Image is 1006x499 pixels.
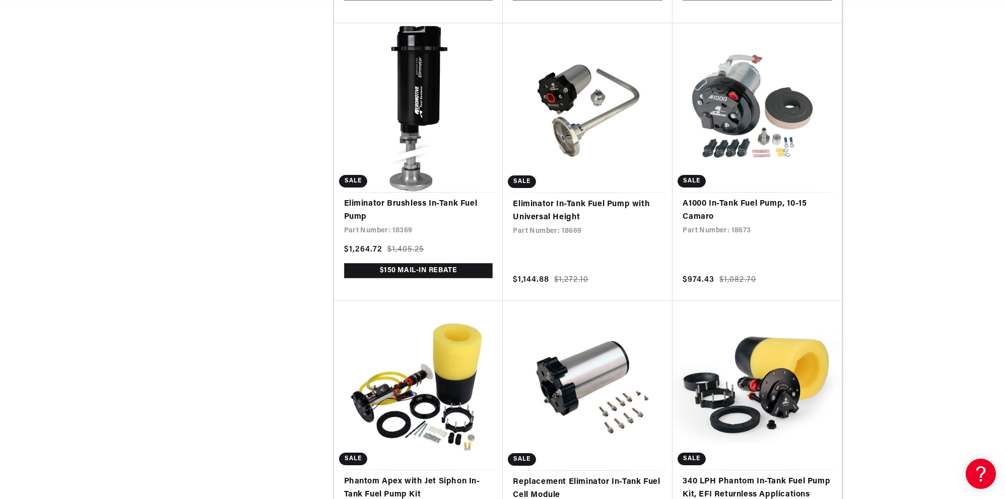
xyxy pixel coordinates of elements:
a: Eliminator Brushless In-Tank Fuel Pump [344,198,493,223]
a: Eliminator In-Tank Fuel Pump with Universal Height [513,198,662,224]
a: A1000 In-Tank Fuel Pump, 10-15 Camaro [683,198,832,223]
